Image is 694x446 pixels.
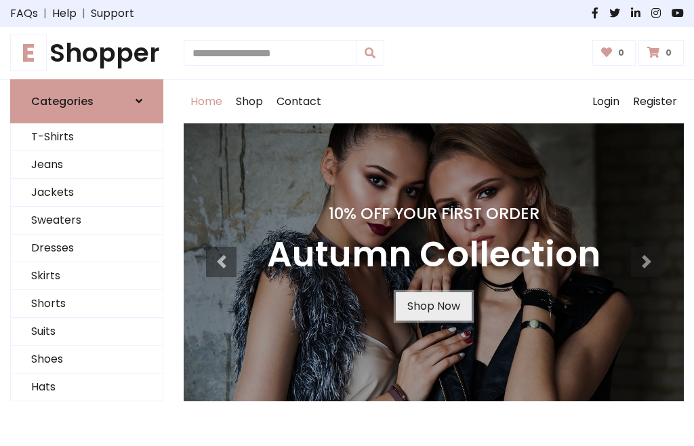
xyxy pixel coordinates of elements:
[662,47,675,59] span: 0
[11,123,163,151] a: T-Shirts
[11,373,163,401] a: Hats
[592,40,636,66] a: 0
[626,80,684,123] a: Register
[11,151,163,179] a: Jeans
[52,5,77,22] a: Help
[11,290,163,318] a: Shorts
[31,95,94,108] h6: Categories
[229,80,270,123] a: Shop
[11,262,163,290] a: Skirts
[638,40,684,66] a: 0
[11,235,163,262] a: Dresses
[267,234,600,276] h3: Autumn Collection
[10,38,163,68] h1: Shopper
[184,80,229,123] a: Home
[267,204,600,223] h4: 10% Off Your First Order
[11,179,163,207] a: Jackets
[10,35,47,71] span: E
[38,5,52,22] span: |
[10,79,163,123] a: Categories
[615,47,628,59] span: 0
[10,5,38,22] a: FAQs
[396,292,472,321] a: Shop Now
[11,207,163,235] a: Sweaters
[77,5,91,22] span: |
[586,80,626,123] a: Login
[10,38,163,68] a: EShopper
[11,346,163,373] a: Shoes
[270,80,328,123] a: Contact
[91,5,134,22] a: Support
[11,318,163,346] a: Suits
